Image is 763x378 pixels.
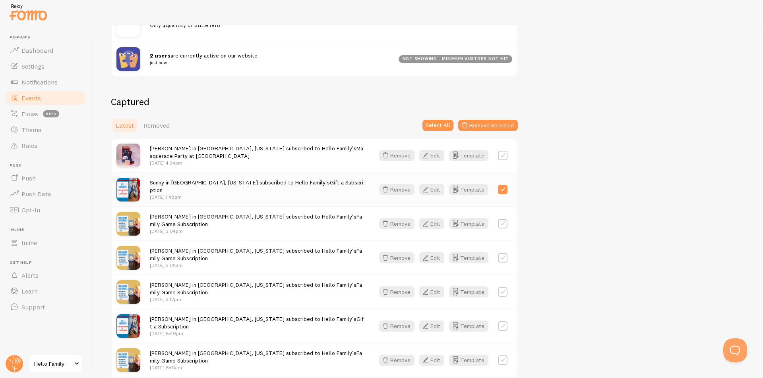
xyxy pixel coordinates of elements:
span: Learn [21,287,38,295]
img: Product_Thumbnail_2.0_Gift_a_Subscription_small.jpg [116,178,140,201]
span: Hello Family [34,359,72,368]
a: Family Game Subscription [150,247,362,262]
button: Edit [419,150,444,161]
a: Support [5,299,87,315]
p: [DATE] 3:02am [150,262,365,269]
button: Remove [379,218,414,229]
button: Edit [419,320,444,332]
span: [PERSON_NAME] in [GEOGRAPHIC_DATA], [US_STATE] subscribed to Hello Family's [150,145,363,159]
a: Push [5,170,87,186]
button: Template [449,286,488,297]
a: Hello Family [29,354,82,373]
span: Dashboard [21,46,53,54]
a: Edit [419,355,449,366]
button: Remove [379,184,414,195]
a: Settings [5,58,87,74]
img: fomo-relay-logo-orange.svg [8,2,48,22]
a: Family Game Subscription [150,349,362,364]
button: Edit [419,218,444,229]
span: are currently active on our website [150,52,389,67]
p: [DATE] 3:04pm [150,228,365,234]
div: not showing - minimum visitors not hit [399,55,512,63]
a: Gift a Subscription [150,315,364,330]
span: Get Help [10,260,87,265]
a: Notifications [5,74,87,90]
span: Push [10,163,87,168]
p: [DATE] 4:34pm [150,159,365,166]
a: Learn [5,283,87,299]
img: Product_Thumbnail_Template_2.0_png_small.png [116,246,140,270]
a: Edit [419,184,449,195]
button: Template [449,355,488,366]
button: Edit [419,355,444,366]
span: Inline [10,227,87,232]
img: Product_Thumbnail_Template_2.0_png_small.png [116,212,140,236]
img: Product_Thumbnail_2.0_Gift_a_Subscription_small.jpg [116,314,140,338]
span: Inline [21,239,37,247]
a: Inline [5,235,87,251]
a: Family Game Subscription [150,281,362,296]
a: Masquerade Party at [GEOGRAPHIC_DATA] [150,145,363,159]
a: Flows beta [5,106,87,122]
p: [DATE] 1:48pm [150,194,365,200]
span: [PERSON_NAME] in [GEOGRAPHIC_DATA], [US_STATE] subscribed to Hello Family's [150,281,362,296]
button: Select All [422,120,453,131]
button: Edit [419,184,444,195]
span: [PERSON_NAME] in [GEOGRAPHIC_DATA], [US_STATE] subscribed to Hello Family's [150,247,362,262]
p: [DATE] 8:49pm [150,330,365,337]
h2: Captured [111,96,518,108]
a: Opt-In [5,202,87,218]
a: Events [5,90,87,106]
span: Theme [21,126,41,134]
span: Latest [116,121,134,129]
strong: 2 users [150,52,170,59]
a: Edit [419,320,449,332]
img: Mask2_small.jpg [116,144,140,167]
span: Only $quantity of $title left! [150,21,221,29]
iframe: Help Scout Beacon - Open [723,338,747,362]
span: Alerts [21,271,39,279]
a: Push Data [5,186,87,202]
button: Template [449,184,488,195]
span: Removed [143,121,170,129]
a: Theme [5,122,87,138]
span: Flows [21,110,38,118]
button: Template [449,252,488,263]
a: Edit [419,218,449,229]
span: Opt-In [21,206,40,214]
span: [PERSON_NAME] in [GEOGRAPHIC_DATA], [US_STATE] subscribed to Hello Family's [150,213,362,228]
span: beta [43,110,59,117]
button: Template [449,218,488,229]
img: pageviews.png [116,47,140,71]
a: Template [449,320,488,332]
span: Rules [21,142,37,150]
span: Push Data [21,190,51,198]
span: Support [21,303,45,311]
a: Edit [419,150,449,161]
p: [DATE] 6:01am [150,364,365,371]
small: just now [150,59,389,66]
button: Remove [379,320,414,332]
p: [DATE] 3:17pm [150,296,365,303]
img: Product_Thumbnail_Template_2.0_png_small.png [116,348,140,372]
span: [PERSON_NAME] in [GEOGRAPHIC_DATA], [US_STATE] subscribed to Hello Family's [150,349,362,364]
button: Template [449,150,488,161]
a: Gift a Subscription [150,179,363,194]
span: [PERSON_NAME] in [GEOGRAPHIC_DATA], [US_STATE] subscribed to Hello Family's [150,315,364,330]
span: Notifications [21,78,58,86]
a: Dashboard [5,42,87,58]
button: Edit [419,252,444,263]
button: Edit [419,286,444,297]
span: Push [21,174,36,182]
img: Product_Thumbnail_Template_2.0_png_small.png [116,280,140,304]
span: Settings [21,62,45,70]
button: Remove [379,150,414,161]
a: Rules [5,138,87,154]
span: Pop-ups [10,35,87,40]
